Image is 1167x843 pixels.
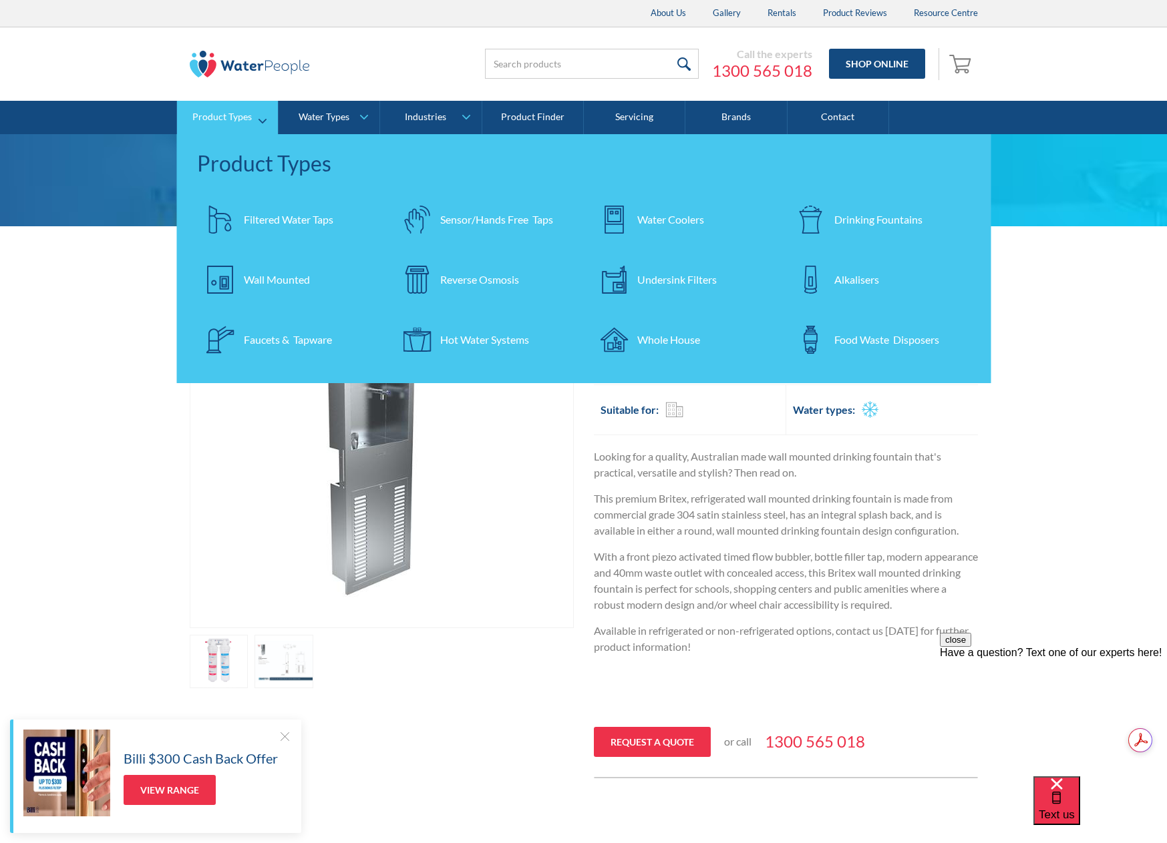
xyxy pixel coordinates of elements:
[1033,776,1167,843] iframe: podium webchat widget bubble
[829,49,925,79] a: Shop Online
[685,101,787,134] a: Brands
[244,212,333,228] div: Filtered Water Taps
[23,730,110,816] img: Billi $300 Cash Back Offer
[940,633,1167,793] iframe: podium webchat widget prompt
[637,212,704,228] div: Water Coolers
[482,101,584,134] a: Product Finder
[190,51,310,77] img: The Water People
[712,61,812,81] a: 1300 565 018
[124,748,278,768] h5: Billi $300 Cash Back Offer
[177,101,278,134] a: Product Types
[591,196,774,243] a: Water Coolers
[244,332,332,348] div: Faucets & Tapware
[440,332,529,348] div: Hot Water Systems
[197,256,381,303] a: Wall Mounted
[594,665,978,681] p: ‍
[594,491,978,539] p: This premium Britex, refrigerated wall mounted drinking fountain is made from commercial grade 30...
[788,256,971,303] a: Alkalisers
[793,402,855,418] h2: Water types:
[594,549,978,613] p: With a front piezo activated timed flow bubbler, bottle filler tap, modern appearance and 40mm wa...
[637,332,700,348] div: Whole House
[485,49,699,79] input: Search products
[594,691,978,707] p: ‍
[712,47,812,61] div: Call the experts
[946,48,978,80] a: Open empty cart
[393,256,577,303] a: Reverse Osmosis
[594,623,978,655] p: Available in refrigerated or non-refrigerated options, contact us [DATE] for further product info...
[197,316,381,363] a: Faucets & Tapware
[594,449,978,481] p: Looking for a quality, Australian made wall mounted drinking fountain that's practical, versatile...
[440,212,553,228] div: Sensor/Hands Free Taps
[584,101,685,134] a: Servicing
[279,101,379,134] a: Water Types
[299,111,349,123] div: Water Types
[834,332,939,348] div: Food Waste Disposers
[601,402,659,418] h2: Suitable for:
[220,304,544,627] img: Britex In Wall Refrigerated Fountain
[591,316,774,363] a: Whole House
[197,148,971,180] div: Product Types
[393,316,577,363] a: Hot Water Systems
[124,775,216,805] a: View Range
[765,730,865,754] a: 1300 565 018
[788,196,971,243] a: Drinking Fountains
[380,101,481,134] a: Industries
[834,212,923,228] div: Drinking Fountains
[591,256,774,303] a: Undersink Filters
[788,316,971,363] a: Food Waste Disposers
[949,53,975,74] img: shopping cart
[197,196,381,243] a: Filtered Water Taps
[788,101,889,134] a: Contact
[190,303,574,628] a: open lightbox
[393,196,577,243] a: Sensor/Hands Free Taps
[440,272,519,288] div: Reverse Osmosis
[834,272,879,288] div: Alkalisers
[724,734,752,750] p: or call
[594,727,711,757] a: Request a quote
[177,134,991,383] nav: Product Types
[405,111,446,123] div: Industries
[190,635,248,688] a: open lightbox
[192,111,252,123] div: Product Types
[255,635,313,688] a: open lightbox
[637,272,717,288] div: Undersink Filters
[244,272,310,288] div: Wall Mounted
